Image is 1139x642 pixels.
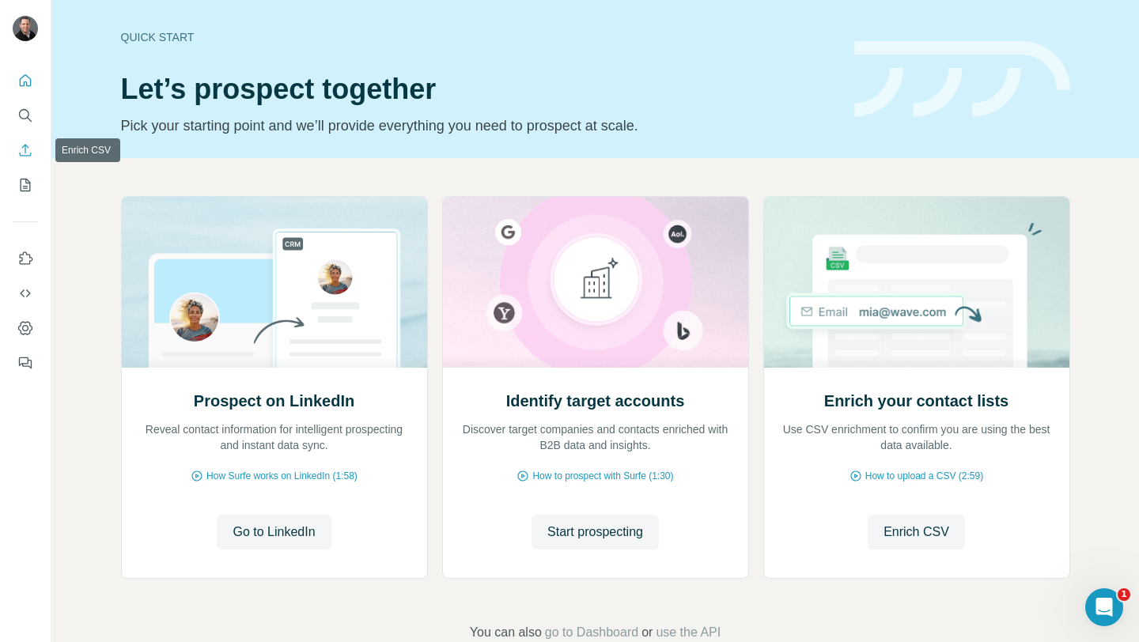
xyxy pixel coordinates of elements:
span: How Surfe works on LinkedIn (1:58) [206,469,358,483]
button: Use Surfe on LinkedIn [13,244,38,273]
span: 1 [1118,588,1130,601]
img: Identify target accounts [442,197,749,368]
span: Start prospecting [547,523,643,542]
button: Enrich CSV [868,515,965,549]
span: Enrich CSV [884,523,949,542]
span: Go to LinkedIn [233,523,315,542]
h2: Prospect on LinkedIn [194,390,354,412]
p: Use CSV enrichment to confirm you are using the best data available. [780,421,1054,453]
span: You can also [470,623,542,642]
span: or [641,623,653,642]
button: go to Dashboard [545,623,638,642]
img: Avatar [13,16,38,41]
div: Quick start [121,29,835,45]
iframe: Intercom live chat [1085,588,1123,626]
p: Pick your starting point and we’ll provide everything you need to prospect at scale. [121,115,835,137]
button: Enrich CSV [13,136,38,164]
h2: Enrich your contact lists [824,390,1008,412]
button: use the API [656,623,721,642]
button: Go to LinkedIn [217,515,331,549]
span: How to prospect with Surfe (1:30) [532,469,673,483]
button: Use Surfe API [13,279,38,308]
h2: Identify target accounts [506,390,685,412]
p: Discover target companies and contacts enriched with B2B data and insights. [459,421,732,453]
button: Start prospecting [532,515,659,549]
button: My lists [13,171,38,199]
img: Prospect on LinkedIn [121,197,428,368]
p: Reveal contact information for intelligent prospecting and instant data sync. [138,421,411,453]
button: Feedback [13,349,38,377]
button: Dashboard [13,314,38,342]
img: Enrich your contact lists [763,197,1070,368]
img: banner [854,41,1070,118]
span: How to upload a CSV (2:59) [865,469,983,483]
button: Quick start [13,66,38,95]
button: Search [13,101,38,130]
h1: Let’s prospect together [121,74,835,105]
